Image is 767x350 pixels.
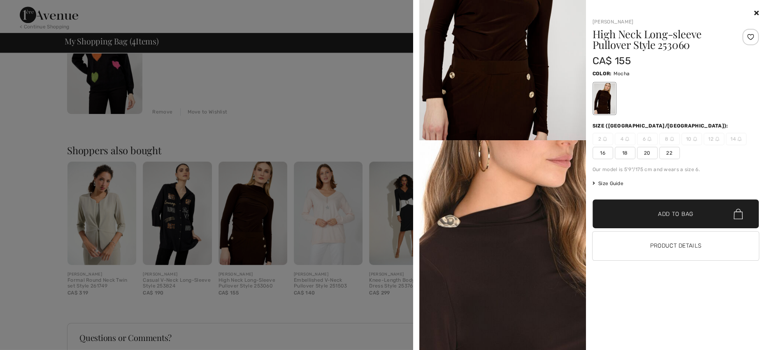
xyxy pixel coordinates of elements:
span: 4 [615,133,635,145]
img: ring-m.svg [647,137,651,141]
span: 8 [659,133,680,145]
span: Chat [18,6,35,13]
img: ring-m.svg [715,137,719,141]
img: Bag.svg [734,209,743,219]
button: Product Details [593,232,759,260]
span: Mocha [614,71,630,76]
span: 12 [704,133,724,145]
div: Size ([GEOGRAPHIC_DATA]/[GEOGRAPHIC_DATA]): [593,122,730,130]
span: 14 [726,133,746,145]
span: CA$ 155 [593,55,631,67]
span: 22 [659,147,680,159]
span: Color: [593,71,612,76]
span: 2 [593,133,613,145]
img: ring-m.svg [693,137,697,141]
span: 16 [593,147,613,159]
span: 6 [637,133,658,145]
div: Our model is 5'9"/175 cm and wears a size 6. [593,166,759,173]
span: 20 [637,147,658,159]
button: Add to Bag [593,199,759,228]
img: ring-m.svg [603,137,607,141]
img: ring-m.svg [737,137,741,141]
span: Size Guide [593,180,623,187]
img: ring-m.svg [625,137,629,141]
span: 18 [615,147,635,159]
a: [PERSON_NAME] [593,19,634,25]
span: Add to Bag [658,210,693,218]
div: Mocha [593,83,615,114]
h1: High Neck Long-sleeve Pullover Style 253060 [593,29,731,50]
span: 10 [681,133,702,145]
img: ring-m.svg [670,137,674,141]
